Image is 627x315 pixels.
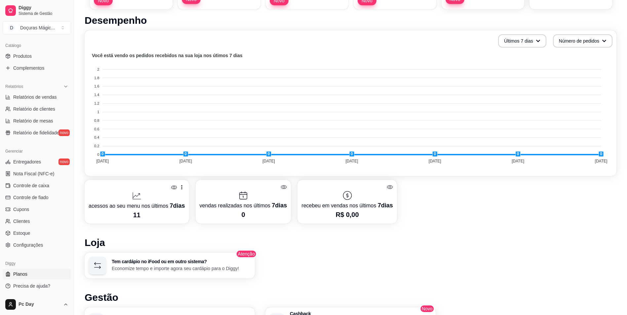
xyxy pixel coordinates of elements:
[429,159,441,163] tspan: [DATE]
[89,210,185,220] p: 11
[3,192,71,203] a: Controle de fiado
[13,230,30,236] span: Estoque
[3,3,71,18] a: DiggySistema de Gestão
[3,116,71,126] a: Relatório de mesas
[19,5,68,11] span: Diggy
[3,104,71,114] a: Relatório de clientes
[420,305,435,313] span: Novo
[3,92,71,102] a: Relatórios de vendas
[3,21,71,34] button: Select a team
[301,201,393,210] p: recebeu em vendas nos últimos
[97,110,99,114] tspan: 1
[92,53,243,58] text: Você está vendo os pedidos recebidos na sua loja nos útimos 7 dias
[5,84,23,89] span: Relatórios
[19,301,60,307] span: Pc Day
[3,146,71,157] div: Gerenciar
[13,53,32,59] span: Produtos
[97,153,99,157] tspan: 0
[3,258,71,269] div: Diggy
[3,240,71,250] a: Configurações
[3,168,71,179] a: Nota Fiscal (NFC-e)
[94,119,99,122] tspan: 0.8
[13,129,59,136] span: Relatório de fidelidade
[85,253,255,278] button: Tem cardápio no iFood ou em outro sistema?Economize tempo e importe agora seu cardápio para o Diggy!
[13,182,49,189] span: Controle de caixa
[112,265,251,272] p: Economize tempo e importe agora seu cardápio para o Diggy!
[3,297,71,312] button: Pc Day
[13,218,30,225] span: Clientes
[3,281,71,291] a: Precisa de ajuda?
[94,135,99,139] tspan: 0.4
[378,202,393,209] span: 7 dias
[595,159,607,163] tspan: [DATE]
[13,158,41,165] span: Entregadores
[112,259,251,264] h3: Tem cardápio no iFood ou em outro sistema?
[96,159,109,163] tspan: [DATE]
[3,63,71,73] a: Complementos
[13,118,53,124] span: Relatório de mesas
[236,250,257,258] span: Atenção
[94,101,99,105] tspan: 1.2
[553,34,612,48] button: Número de pedidos
[13,65,44,71] span: Complementos
[13,94,57,100] span: Relatórios de vendas
[3,127,71,138] a: Relatório de fidelidadenovo
[13,106,55,112] span: Relatório de clientes
[19,11,68,16] span: Sistema de Gestão
[3,228,71,238] a: Estoque
[89,201,185,210] p: acessos ao seu menu nos últimos
[94,144,99,148] tspan: 0.2
[13,206,29,213] span: Cupons
[97,67,99,71] tspan: 2
[13,194,49,201] span: Controle de fiado
[3,51,71,61] a: Produtos
[13,271,27,277] span: Planos
[13,283,50,289] span: Precisa de ajuda?
[200,210,287,219] p: 0
[345,159,358,163] tspan: [DATE]
[272,202,287,209] span: 7 dias
[94,76,99,80] tspan: 1.8
[179,159,192,163] tspan: [DATE]
[85,15,616,26] h1: Desempenho
[3,157,71,167] a: Entregadoresnovo
[3,269,71,279] a: Planos
[20,24,55,31] div: Doçuras Mágic ...
[94,84,99,88] tspan: 1.6
[13,170,54,177] span: Nota Fiscal (NFC-e)
[3,204,71,215] a: Cupons
[3,216,71,227] a: Clientes
[200,201,287,210] p: vendas realizadas nos últimos
[3,180,71,191] a: Controle de caixa
[170,202,185,209] span: 7 dias
[94,127,99,131] tspan: 0.6
[85,292,616,303] h1: Gestão
[85,237,616,249] h1: Loja
[94,93,99,97] tspan: 1.4
[512,159,524,163] tspan: [DATE]
[8,24,15,31] span: D
[498,34,546,48] button: Últimos 7 dias
[3,40,71,51] div: Catálogo
[262,159,275,163] tspan: [DATE]
[13,242,43,248] span: Configurações
[301,210,393,219] p: R$ 0,00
